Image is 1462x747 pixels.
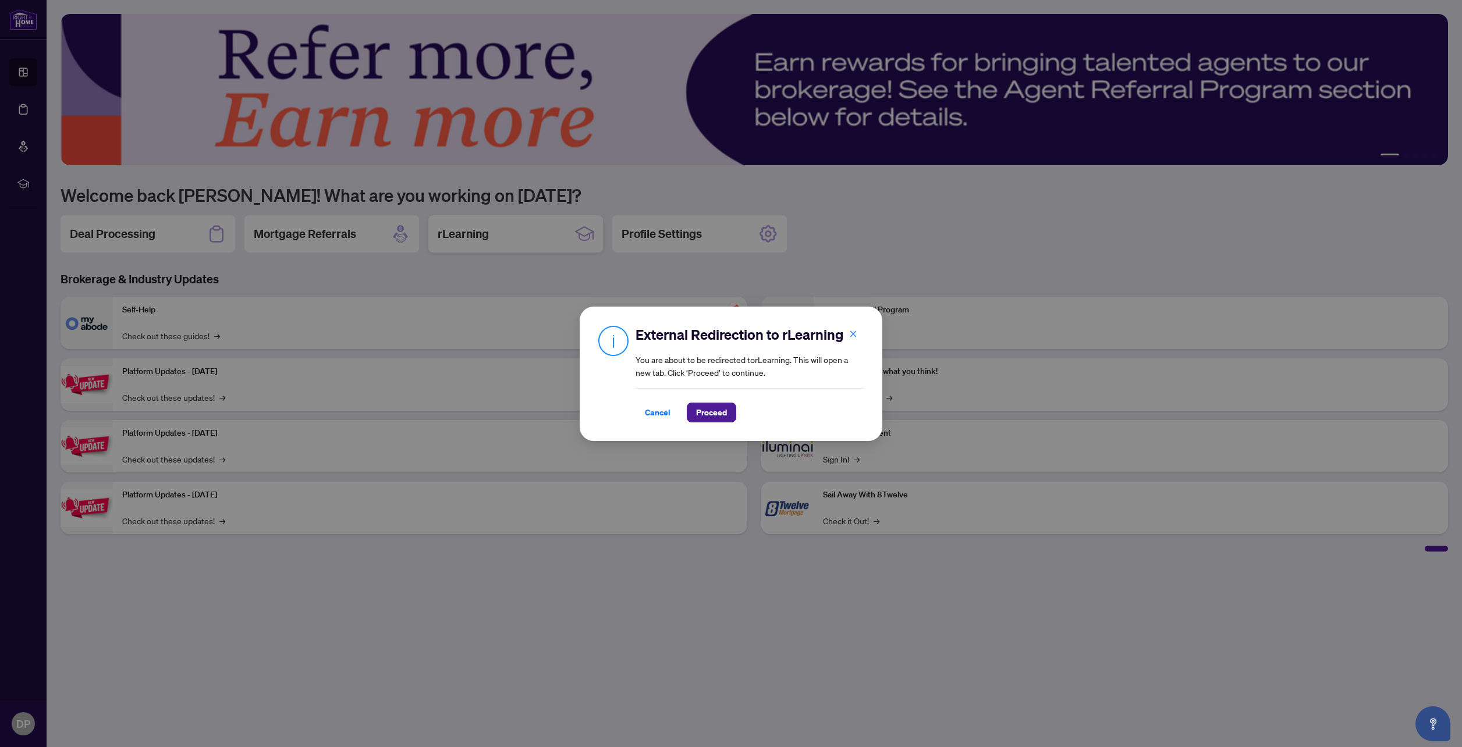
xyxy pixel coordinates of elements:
button: Open asap [1415,706,1450,741]
img: Info Icon [598,325,629,356]
h2: External Redirection to rLearning [636,325,864,344]
span: Proceed [696,403,727,422]
div: You are about to be redirected to rLearning . This will open a new tab. Click ‘Proceed’ to continue. [636,325,864,422]
button: Proceed [687,403,736,422]
span: Cancel [645,403,670,422]
span: close [849,329,857,337]
button: Cancel [636,403,680,422]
